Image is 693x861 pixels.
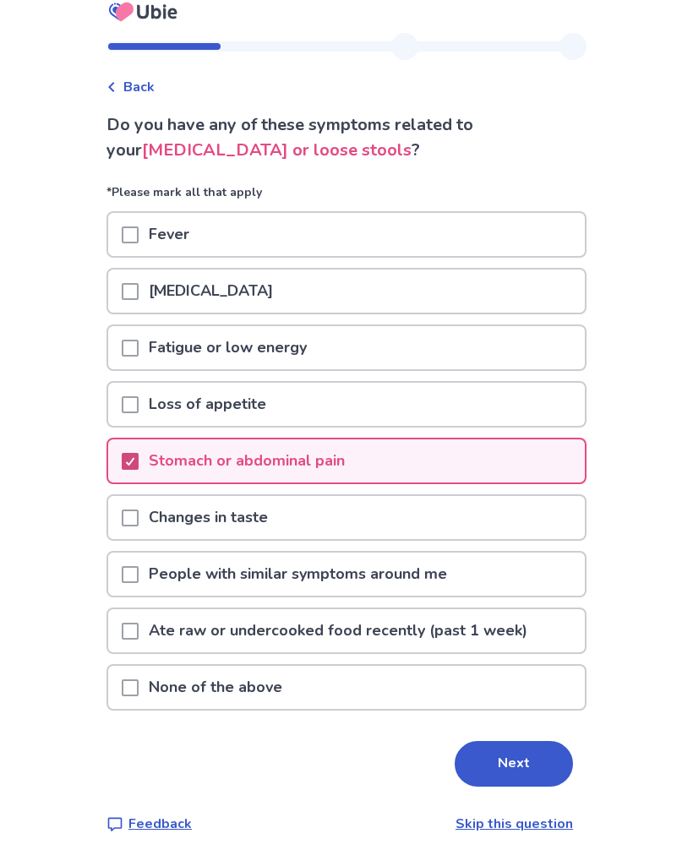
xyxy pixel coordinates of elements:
[139,666,292,709] p: None of the above
[455,741,573,787] button: Next
[106,814,192,834] a: Feedback
[139,326,317,369] p: Fatigue or low energy
[139,270,283,313] p: [MEDICAL_DATA]
[139,213,199,256] p: Fever
[139,383,276,426] p: Loss of appetite
[139,553,457,596] p: People with similar symptoms around me
[456,815,573,833] a: Skip this question
[142,139,412,161] span: [MEDICAL_DATA] or loose stools
[106,183,587,211] p: *Please mark all that apply
[128,814,192,834] p: Feedback
[139,609,537,652] p: Ate raw or undercooked food recently (past 1 week)
[106,112,587,163] p: Do you have any of these symptoms related to your ?
[139,496,278,539] p: Changes in taste
[139,439,355,482] p: Stomach or abdominal pain
[123,77,155,97] span: Back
